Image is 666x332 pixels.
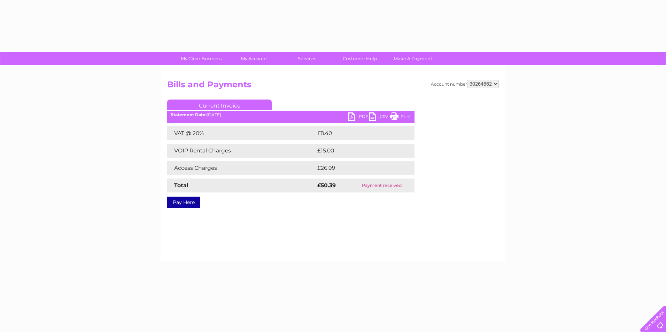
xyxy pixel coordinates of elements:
[349,179,415,192] td: Payment received
[225,52,283,65] a: My Account
[167,80,499,93] h2: Bills and Payments
[316,126,398,140] td: £8.40
[167,100,272,110] a: Current Invoice
[172,52,230,65] a: My Clear Business
[348,112,369,122] a: PDF
[278,52,336,65] a: Services
[174,182,188,189] strong: Total
[167,144,316,158] td: VOIP Rental Charges
[431,80,499,88] div: Account number
[317,182,336,189] strong: £50.39
[167,161,316,175] td: Access Charges
[171,112,207,117] b: Statement Date:
[384,52,442,65] a: Make A Payment
[331,52,389,65] a: Customer Help
[167,126,316,140] td: VAT @ 20%
[167,112,415,117] div: [DATE]
[316,144,400,158] td: £15.00
[369,112,390,122] a: CSV
[167,197,200,208] a: Pay Here
[316,161,401,175] td: £26.99
[390,112,411,122] a: Print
